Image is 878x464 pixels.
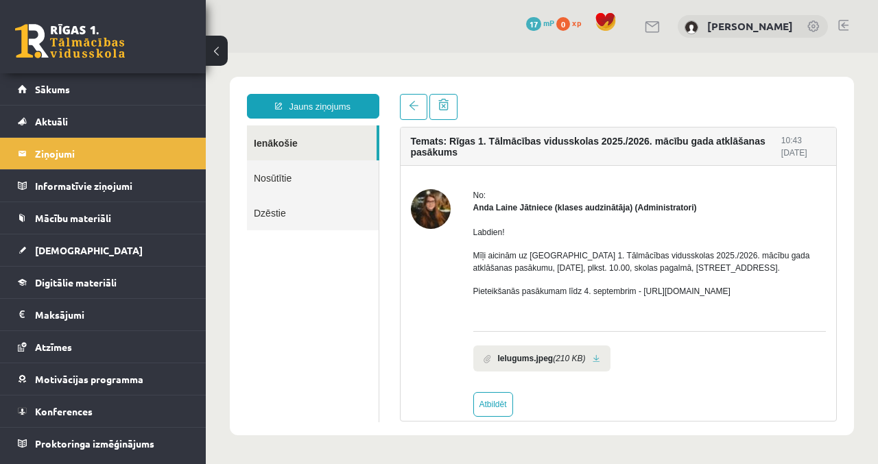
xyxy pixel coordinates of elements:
span: Mācību materiāli [35,212,111,224]
a: Maksājumi [18,299,189,330]
h4: Temats: Rīgas 1. Tālmācības vidusskolas 2025./2026. mācību gada atklāšanas pasākums [205,83,576,105]
a: Nosūtītie [41,108,173,143]
a: Atbildēt [268,339,307,364]
span: Aktuāli [35,115,68,127]
span: 17 [526,17,541,31]
a: Konferences [18,395,189,427]
span: [DEMOGRAPHIC_DATA] [35,244,143,256]
a: Jauns ziņojums [41,41,174,66]
a: Dzēstie [41,143,173,178]
p: Pieteikšanās pasākumam līdz 4. septembrim - [URL][DOMAIN_NAME] [268,232,621,245]
span: Motivācijas programma [35,373,143,385]
span: Sākums [35,83,70,95]
a: Proktoringa izmēģinājums [18,428,189,459]
a: Informatīvie ziņojumi [18,170,189,202]
a: [PERSON_NAME] [707,19,793,33]
a: Sākums [18,73,189,105]
legend: Maksājumi [35,299,189,330]
a: 0 xp [556,17,588,28]
a: Ienākošie [41,73,171,108]
a: Rīgas 1. Tālmācības vidusskola [15,24,125,58]
img: Agata Kapisterņicka [685,21,698,34]
span: mP [543,17,554,28]
span: Proktoringa izmēģinājums [35,437,154,450]
span: Atzīmes [35,341,72,353]
span: Konferences [35,405,93,417]
span: 0 [556,17,570,31]
a: Digitālie materiāli [18,267,189,298]
img: Anda Laine Jātniece (klases audzinātāja) [205,136,245,176]
a: Mācību materiāli [18,202,189,234]
legend: Ziņojumi [35,138,189,169]
span: Digitālie materiāli [35,276,117,289]
a: [DEMOGRAPHIC_DATA] [18,234,189,266]
span: xp [572,17,581,28]
a: Motivācijas programma [18,363,189,395]
p: Mīļi aicinām uz [GEOGRAPHIC_DATA] 1. Tālmācības vidusskolas 2025./2026. mācību gada atklāšanas pa... [268,197,621,221]
a: 17 mP [526,17,554,28]
i: (210 KB) [347,300,379,312]
div: No: [268,136,621,149]
a: Aktuāli [18,106,189,137]
a: Ziņojumi [18,138,189,169]
div: 10:43 [DATE] [576,82,620,106]
p: Labdien! [268,173,621,186]
a: Atzīmes [18,331,189,363]
legend: Informatīvie ziņojumi [35,170,189,202]
strong: Anda Laine Jātniece (klases audzinātāja) (Administratori) [268,150,491,160]
b: Ielugums.jpeg [292,300,348,312]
